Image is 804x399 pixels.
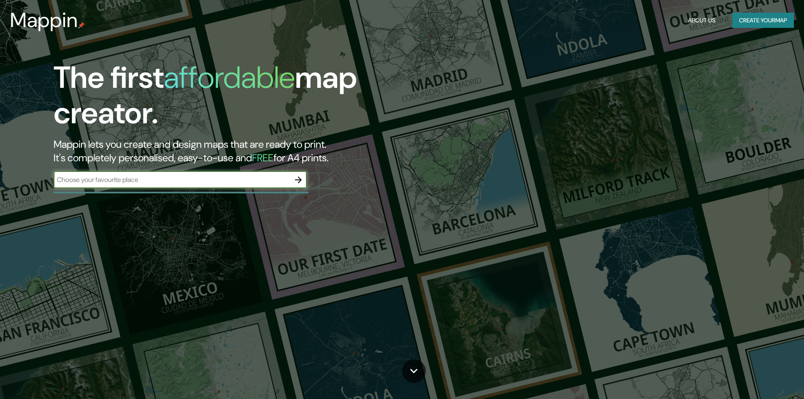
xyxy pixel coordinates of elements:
button: About Us [685,13,719,28]
h2: Mappin lets you create and design maps that are ready to print. It's completely personalised, eas... [54,138,456,165]
h3: Mappin [10,8,78,32]
h1: affordable [164,58,295,97]
h1: The first map creator. [54,60,456,138]
button: Create yourmap [732,13,794,28]
h5: FREE [252,151,273,164]
iframe: Help widget launcher [729,366,795,390]
img: mappin-pin [78,22,85,29]
input: Choose your favourite place [54,175,290,185]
